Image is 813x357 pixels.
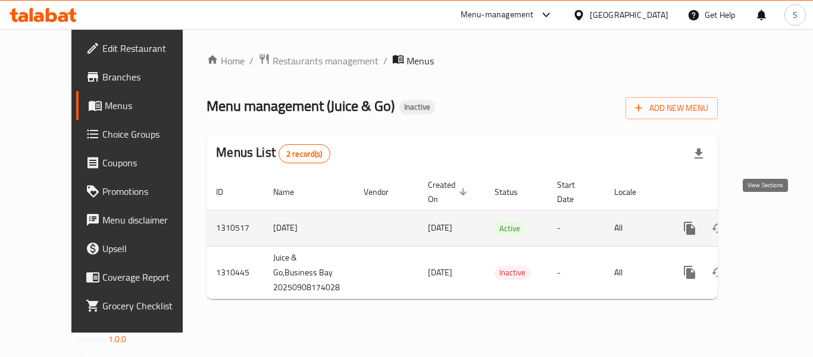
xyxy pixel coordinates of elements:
td: All [605,210,666,246]
a: Choice Groups [76,120,207,148]
span: Menu disclaimer [102,213,198,227]
span: ID [216,185,239,199]
span: Locale [614,185,652,199]
button: more [676,214,704,243]
a: Promotions [76,177,207,206]
span: 1.0.0 [108,331,127,347]
span: Menus [105,98,198,113]
li: / [249,54,254,68]
span: Inactive [495,266,530,280]
a: Menus [76,91,207,120]
span: Grocery Checklist [102,299,198,313]
span: Coupons [102,156,198,170]
a: Grocery Checklist [76,291,207,320]
a: Coupons [76,148,207,177]
th: Actions [666,174,799,210]
div: Inactive [399,100,435,114]
button: Change Status [704,214,733,243]
span: Status [495,185,533,199]
a: Menu disclaimer [76,206,207,234]
span: Coverage Report [102,270,198,284]
nav: breadcrumb [207,53,718,69]
div: Menu-management [461,8,534,22]
span: Restaurants management [273,54,379,68]
span: S [793,8,798,21]
button: Add New Menu [626,97,718,119]
span: Menus [406,54,434,68]
div: Export file [684,139,713,168]
td: - [548,246,605,299]
td: All [605,246,666,299]
span: Upsell [102,241,198,256]
span: 2 record(s) [279,148,330,160]
a: Home [207,54,245,68]
td: [DATE] [264,210,354,246]
td: 1310517 [207,210,264,246]
span: Choice Groups [102,127,198,141]
span: Add New Menu [635,101,708,116]
span: Start Date [557,178,590,206]
td: Juice & Go,Business Bay 20250908174028 [264,246,354,299]
a: Upsell [76,234,207,263]
span: [DATE] [428,265,452,280]
td: - [548,210,605,246]
span: Vendor [364,185,404,199]
span: Promotions [102,184,198,198]
span: Active [495,222,525,235]
table: enhanced table [207,174,799,299]
span: Menu management ( Juice & Go ) [207,92,395,119]
span: Branches [102,70,198,84]
span: [DATE] [428,220,452,235]
span: Edit Restaurant [102,41,198,55]
span: Version: [77,331,107,347]
button: Change Status [704,258,733,287]
li: / [383,54,387,68]
a: Coverage Report [76,263,207,291]
a: Edit Restaurant [76,34,207,63]
span: Name [273,185,309,199]
div: Inactive [495,266,530,280]
span: Created On [428,178,471,206]
a: Restaurants management [258,53,379,69]
div: Total records count [279,144,330,163]
div: [GEOGRAPHIC_DATA] [590,8,668,21]
h2: Menus List [216,144,330,163]
a: Branches [76,63,207,91]
button: more [676,258,704,287]
span: Inactive [399,102,435,112]
td: 1310445 [207,246,264,299]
